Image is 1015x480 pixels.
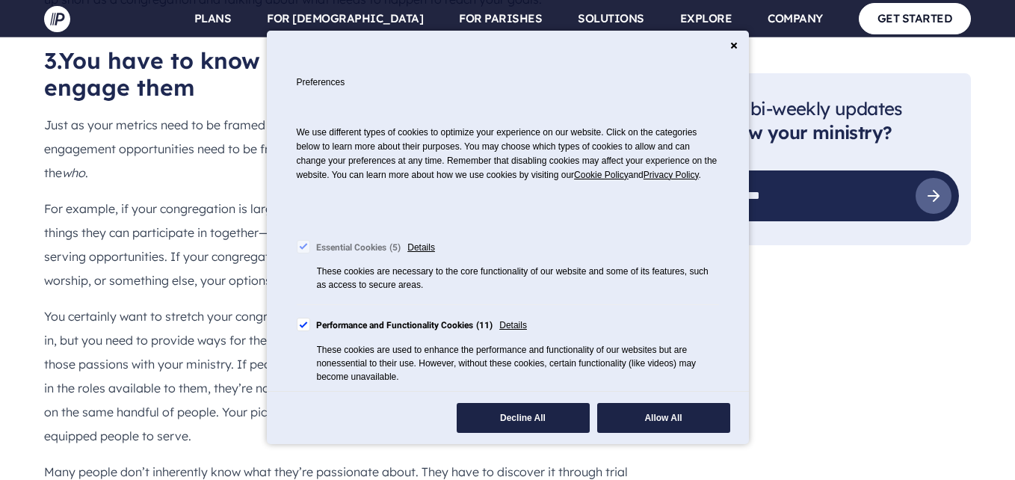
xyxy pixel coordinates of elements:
[499,318,527,334] span: Details
[407,240,435,256] span: Details
[316,318,493,334] div: Performance and Functionality Cookies
[597,403,730,433] button: Allow All
[297,120,719,205] p: We use different types of cookies to optimize your experience on our website. Click on the catego...
[457,403,590,433] button: Decline All
[574,170,629,180] span: Cookie Policy
[644,170,699,180] a: Privacy Policy
[297,61,719,104] h2: Preferences
[317,265,719,292] div: These cookies are necessary to the core functionality of our website and some of its features, su...
[316,240,401,256] div: Essential Cookies
[476,318,493,334] div: 11
[267,31,749,444] div: Cookie Consent Preferences
[389,240,401,256] div: 5
[317,343,719,384] div: These cookies are used to enhance the performance and functionality of our websites but are nones...
[730,42,738,49] button: Close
